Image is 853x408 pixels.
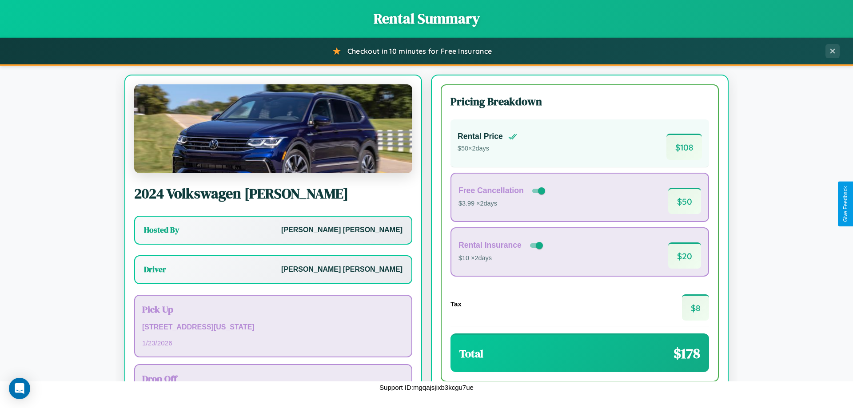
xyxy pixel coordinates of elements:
h1: Rental Summary [9,9,844,28]
span: $ 50 [668,188,701,214]
h3: Drop Off [142,372,404,385]
h4: Free Cancellation [458,186,524,195]
h3: Pick Up [142,303,404,316]
h3: Driver [144,264,166,275]
span: $ 108 [666,134,702,160]
p: Support ID: mgqajsjixb3kcgu7ue [379,381,474,393]
h4: Rental Price [458,132,503,141]
p: [PERSON_NAME] [PERSON_NAME] [281,224,403,237]
h2: 2024 Volkswagen [PERSON_NAME] [134,184,412,203]
span: $ 178 [674,344,700,363]
h3: Hosted By [144,225,179,235]
div: Open Intercom Messenger [9,378,30,399]
span: $ 8 [682,294,709,321]
p: 1 / 23 / 2026 [142,337,404,349]
p: [PERSON_NAME] [PERSON_NAME] [281,263,403,276]
h4: Rental Insurance [458,241,522,250]
p: $10 × 2 days [458,253,545,264]
p: $ 50 × 2 days [458,143,517,154]
p: $3.99 × 2 days [458,198,547,210]
p: [STREET_ADDRESS][US_STATE] [142,321,404,334]
h4: Tax [450,300,462,308]
span: Checkout in 10 minutes for Free Insurance [347,47,492,55]
span: $ 20 [668,242,701,269]
img: Volkswagen Corrado [134,84,412,173]
h3: Total [459,346,483,361]
div: Give Feedback [842,186,849,222]
h3: Pricing Breakdown [450,94,709,109]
